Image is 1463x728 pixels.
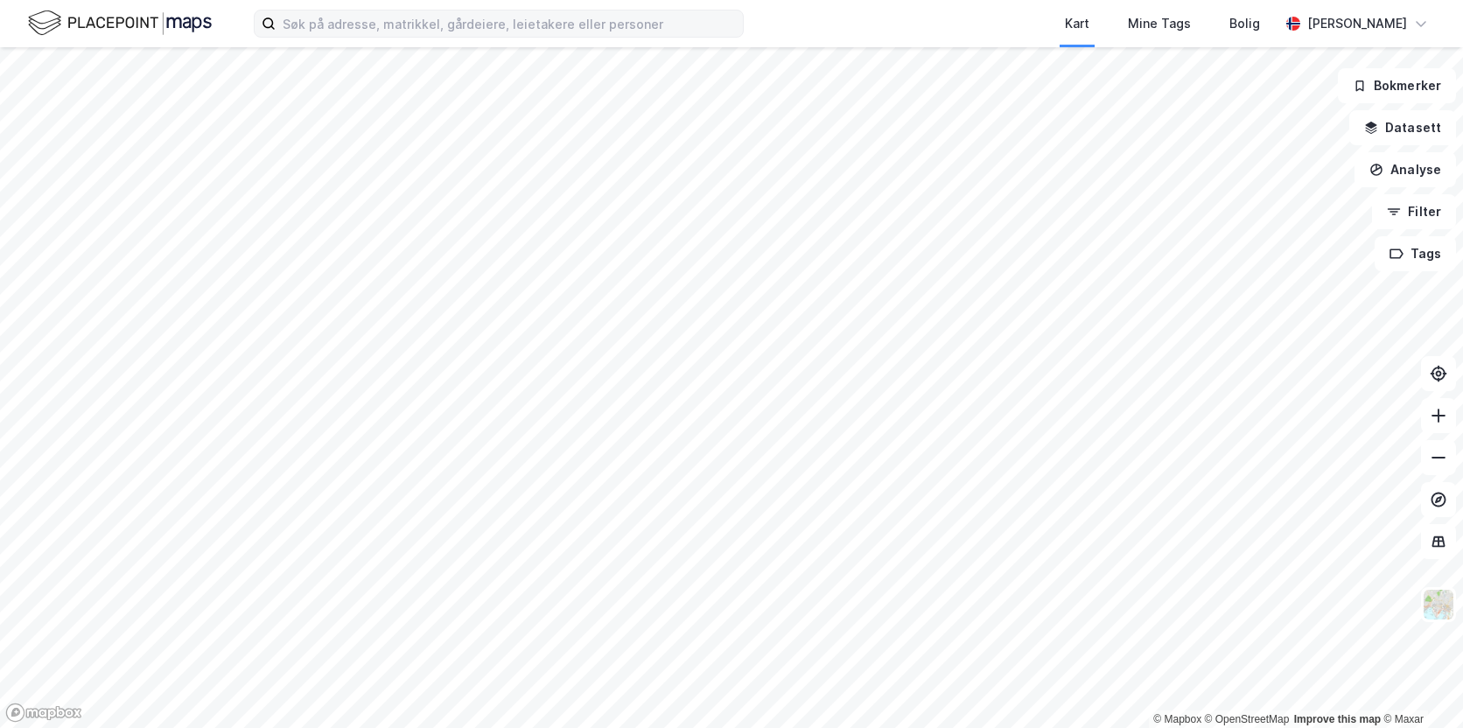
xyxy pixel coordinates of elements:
img: logo.f888ab2527a4732fd821a326f86c7f29.svg [28,8,212,38]
a: Mapbox [1153,713,1201,725]
iframe: Chat Widget [1375,644,1463,728]
button: Filter [1372,194,1456,229]
button: Bokmerker [1338,68,1456,103]
div: Bolig [1229,13,1260,34]
img: Z [1422,588,1455,621]
button: Datasett [1349,110,1456,145]
div: Mine Tags [1128,13,1191,34]
a: Improve this map [1294,713,1381,725]
div: Kart [1065,13,1089,34]
button: Tags [1375,236,1456,271]
button: Analyse [1354,152,1456,187]
div: Kontrollprogram for chat [1375,644,1463,728]
input: Søk på adresse, matrikkel, gårdeiere, leietakere eller personer [276,10,743,37]
div: [PERSON_NAME] [1307,13,1407,34]
a: OpenStreetMap [1205,713,1290,725]
a: Mapbox homepage [5,703,82,723]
